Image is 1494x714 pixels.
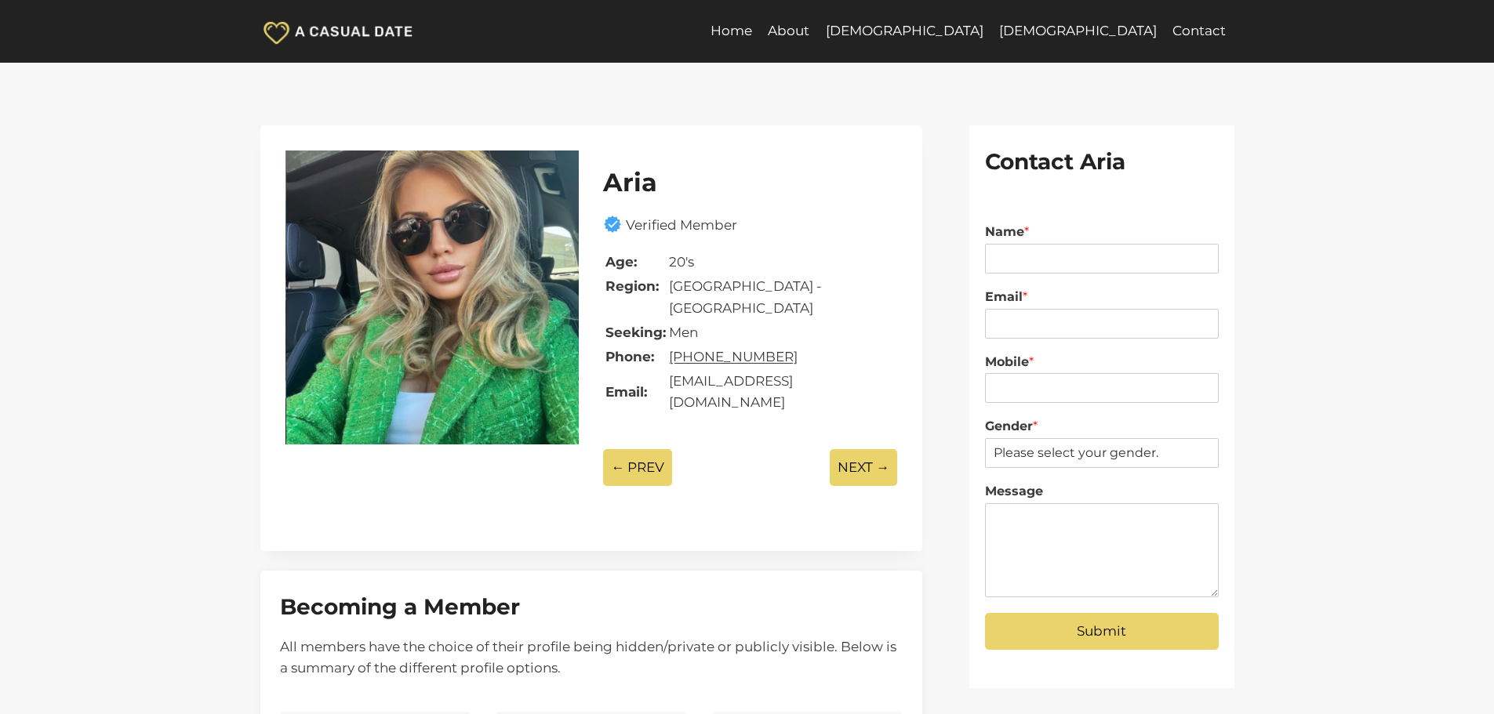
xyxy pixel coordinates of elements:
[991,13,1165,50] a: [DEMOGRAPHIC_DATA]
[626,215,737,236] p: Verified Member
[603,215,626,234] img: verified-badge.png
[703,13,1234,50] nav: Primary
[985,224,1219,241] label: Name
[830,436,897,499] a: NEXT →
[605,324,666,340] strong: Seeking:
[985,373,1219,403] input: Mobile
[668,251,896,274] td: 20's
[985,289,1219,306] label: Email
[985,484,1219,500] label: Message
[760,13,817,50] a: About
[830,449,897,486] p: NEXT →
[1165,13,1234,50] a: Contact
[260,16,417,46] img: A Casual Date
[703,13,760,50] a: Home
[605,278,659,294] strong: Region:
[985,613,1219,650] button: Submit
[985,354,1219,371] label: Mobile
[817,13,991,50] a: [DEMOGRAPHIC_DATA]
[985,145,1219,178] h2: Contact Aria
[605,384,647,400] strong: Email:
[280,636,903,679] p: All members have the choice of their profile being hidden/private or publicly visible. Below is a...
[605,349,654,364] strong: Phone:
[669,349,798,364] a: [PHONE_NUMBER]
[668,370,896,414] td: [EMAIL_ADDRESS][DOMAIN_NAME]
[605,254,637,270] strong: Age:
[280,590,903,623] h2: Becoming a Member
[985,419,1219,435] label: Gender
[668,321,896,344] td: Men
[603,449,672,486] p: ← PREV
[603,164,897,201] h1: Aria
[668,275,896,319] td: [GEOGRAPHIC_DATA] - [GEOGRAPHIC_DATA]
[603,436,672,499] a: ← PREV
